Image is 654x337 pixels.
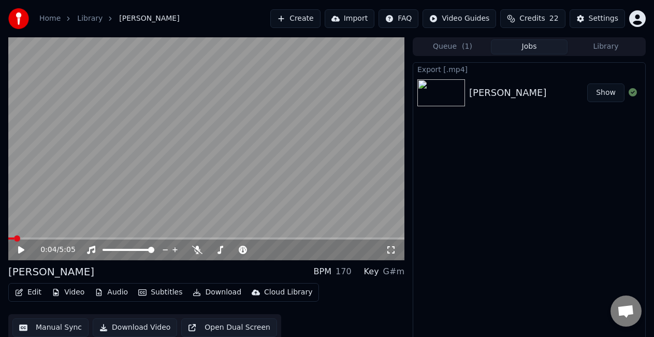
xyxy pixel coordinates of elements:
div: [PERSON_NAME] [8,264,94,279]
span: 5:05 [59,245,75,255]
div: Open chat [611,296,642,327]
div: BPM [314,265,331,278]
div: 170 [336,265,352,278]
div: Settings [589,13,618,24]
div: G#m [383,265,404,278]
button: Credits22 [500,9,565,28]
div: Export [.mp4] [413,63,645,75]
button: Queue [414,39,491,54]
button: Open Dual Screen [181,318,277,337]
button: Video [48,285,89,300]
button: Audio [91,285,132,300]
button: Manual Sync [12,318,89,337]
button: Library [568,39,644,54]
button: Create [270,9,321,28]
a: Home [39,13,61,24]
div: Cloud Library [264,287,312,298]
div: [PERSON_NAME] [469,86,547,100]
button: Download [188,285,245,300]
button: Import [325,9,374,28]
button: Edit [11,285,46,300]
button: Download Video [93,318,177,337]
span: Credits [519,13,545,24]
span: ( 1 ) [462,41,472,52]
span: 0:04 [40,245,56,255]
button: Jobs [491,39,568,54]
a: Library [77,13,103,24]
button: FAQ [379,9,418,28]
div: Key [364,265,379,278]
img: youka [8,8,29,29]
button: Settings [570,9,625,28]
nav: breadcrumb [39,13,180,24]
span: [PERSON_NAME] [119,13,179,24]
span: 22 [549,13,559,24]
div: / [40,245,65,255]
button: Show [587,83,624,102]
button: Subtitles [134,285,186,300]
button: Video Guides [423,9,496,28]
